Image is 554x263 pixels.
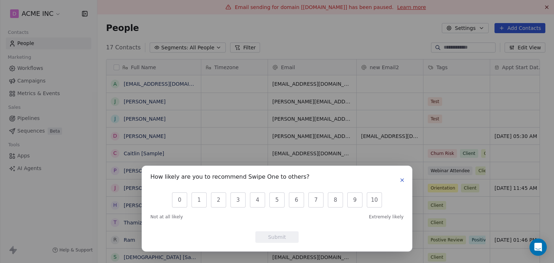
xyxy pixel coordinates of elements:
button: 4 [250,192,265,208]
button: 8 [328,192,343,208]
span: Extremely likely [369,214,404,220]
button: 10 [367,192,382,208]
button: Submit [255,231,299,243]
button: 3 [230,192,246,208]
button: 2 [211,192,226,208]
button: 5 [269,192,285,208]
button: 0 [172,192,187,208]
button: 9 [347,192,362,208]
span: Not at all likely [150,214,183,220]
button: 7 [308,192,324,208]
button: 1 [192,192,207,208]
button: 6 [289,192,304,208]
h1: How likely are you to recommend Swipe One to others? [150,174,309,182]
